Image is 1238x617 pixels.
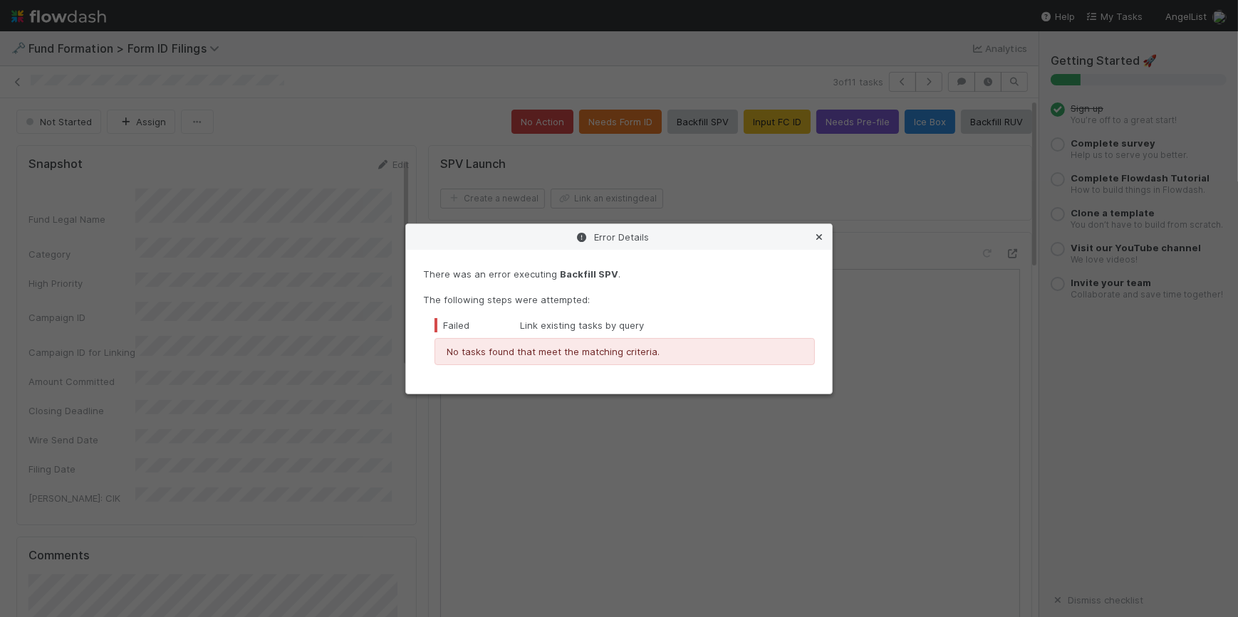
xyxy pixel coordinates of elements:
[406,224,832,250] div: Error Details
[447,344,803,359] p: No tasks found that meet the matching criteria.
[435,318,815,332] div: Link existing tasks by query
[423,292,815,307] p: The following steps were attempted:
[560,268,618,280] strong: Backfill SPV
[423,267,815,281] p: There was an error executing .
[435,318,520,332] div: Failed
